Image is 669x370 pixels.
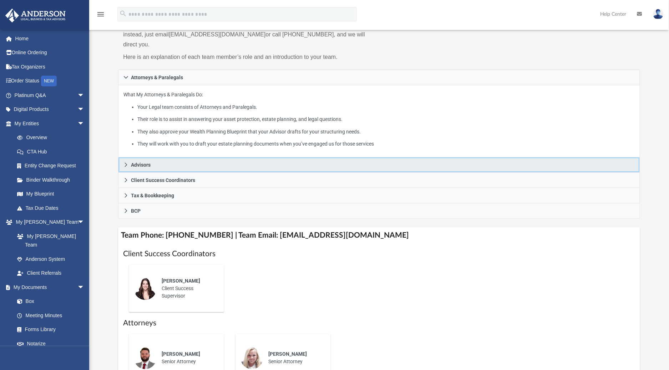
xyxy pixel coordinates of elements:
a: Tax & Bookkeeping [118,188,640,203]
li: They also approve your Wealth Planning Blueprint that your Advisor drafts for your structuring ne... [137,127,634,136]
div: Attorneys & Paralegals [118,85,640,158]
a: Anderson System [10,252,92,266]
a: Overview [10,131,95,145]
a: My Blueprint [10,187,92,201]
a: BCP [118,203,640,219]
li: They will work with you to draft your estate planning documents when you’ve engaged us for those ... [137,140,634,148]
a: Advisors [118,157,640,173]
a: Entity Change Request [10,159,95,173]
a: Client Referrals [10,266,92,280]
span: Client Success Coordinators [131,178,195,183]
span: arrow_drop_down [77,215,92,230]
a: Digital Productsarrow_drop_down [5,102,95,117]
div: NEW [41,76,57,86]
i: menu [96,10,105,19]
a: Tax Organizers [5,60,95,74]
span: Tax & Bookkeeping [131,193,174,198]
a: Notarize [10,336,92,351]
a: Order StatusNEW [5,74,95,88]
a: Attorneys & Paralegals [118,70,640,85]
h4: Team Phone: [PHONE_NUMBER] | Team Email: [EMAIL_ADDRESS][DOMAIN_NAME] [118,227,640,243]
a: Platinum Q&Aarrow_drop_down [5,88,95,102]
span: BCP [131,208,141,213]
p: Here is an explanation of each team member’s role and an introduction to your team. [123,52,374,62]
li: Their role is to assist in answering your asset protection, estate planning, and legal questions. [137,115,634,124]
span: arrow_drop_down [77,88,92,103]
a: Box [10,294,88,309]
a: My Documentsarrow_drop_down [5,280,92,294]
li: Your Legal team consists of Attorneys and Paralegals. [137,103,634,112]
img: User Pic [653,9,664,19]
a: Binder Walkthrough [10,173,95,187]
i: search [119,10,127,17]
span: Attorneys & Paralegals [131,75,183,80]
h1: Client Success Coordinators [123,249,635,259]
a: My Entitiesarrow_drop_down [5,116,95,131]
a: Meeting Minutes [10,308,92,323]
img: thumbnail [134,346,157,369]
a: My [PERSON_NAME] Teamarrow_drop_down [5,215,92,229]
span: [PERSON_NAME] [162,278,200,284]
span: [PERSON_NAME] [162,351,200,357]
h1: Attorneys [123,318,635,328]
span: [PERSON_NAME] [268,351,307,357]
a: Home [5,31,95,46]
a: Online Ordering [5,46,95,60]
p: You don’t need to know who to contact specifically for each question or need you may have; instea... [123,20,374,50]
img: thumbnail [134,277,157,300]
div: Client Success Supervisor [157,272,219,305]
span: arrow_drop_down [77,116,92,131]
span: arrow_drop_down [77,102,92,117]
a: Tax Due Dates [10,201,95,215]
a: menu [96,14,105,19]
a: CTA Hub [10,145,95,159]
img: Anderson Advisors Platinum Portal [3,9,68,22]
a: Client Success Coordinators [118,173,640,188]
span: arrow_drop_down [77,280,92,295]
a: [EMAIL_ADDRESS][DOMAIN_NAME] [169,31,265,37]
span: Advisors [131,162,151,167]
a: Forms Library [10,323,88,337]
a: My [PERSON_NAME] Team [10,229,88,252]
img: thumbnail [240,346,263,369]
p: What My Attorneys & Paralegals Do: [123,90,635,148]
